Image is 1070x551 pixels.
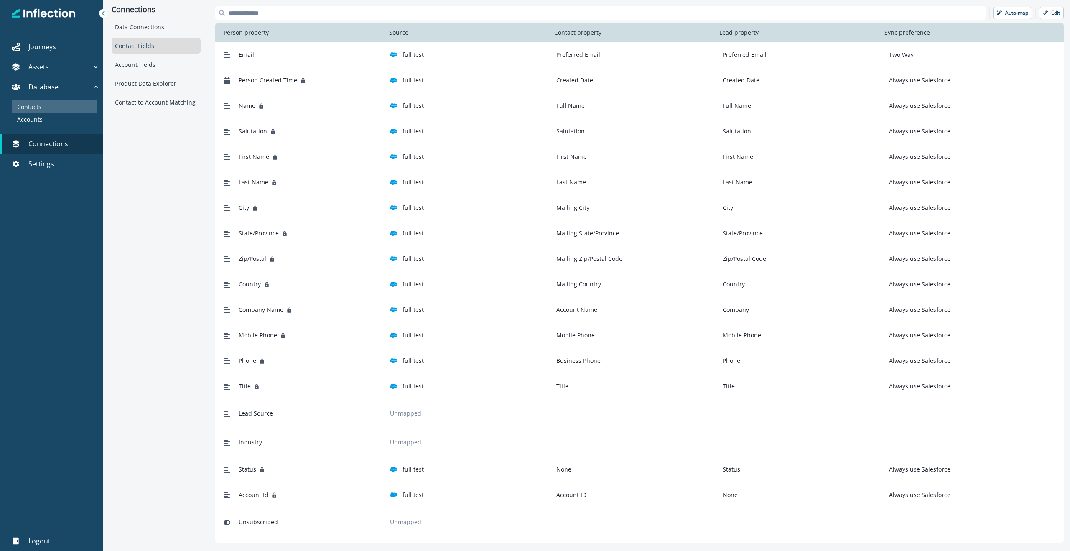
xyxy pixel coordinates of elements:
p: full test [403,465,424,474]
div: Product Data Explorer [112,76,201,91]
p: Contact property [551,28,605,37]
p: Mailing Country [553,280,601,288]
p: Always use Salesforce [886,203,950,212]
p: Connections [112,5,201,14]
p: Created Date [553,76,593,84]
p: Auto-map [1005,10,1028,16]
p: Source [386,28,412,37]
span: Unsubscribed [239,518,278,526]
a: Accounts [12,113,97,125]
span: Email [239,50,254,59]
p: Salutation [719,127,751,135]
a: Contacts [12,100,97,113]
p: full test [403,356,424,365]
span: Company Name [239,305,283,314]
p: Person property [220,28,272,37]
div: Data Connections [112,19,201,35]
button: Auto-map [993,7,1032,19]
p: Mobile Phone [719,331,761,339]
p: Always use Salesforce [886,280,950,288]
span: Country [239,280,261,288]
p: Created Date [719,76,759,84]
p: Title [719,382,735,390]
p: full test [403,490,424,499]
img: salesforce [390,102,397,110]
p: Accounts [17,115,43,124]
p: Phone [719,356,740,365]
img: salesforce [390,179,397,186]
p: Mobile Phone [553,331,595,339]
p: First Name [719,152,753,161]
img: salesforce [390,128,397,135]
p: Always use Salesforce [886,305,950,314]
p: Contacts [17,102,41,111]
p: None [719,490,738,499]
img: salesforce [390,204,397,212]
img: salesforce [390,466,397,473]
p: Preferred Email [553,50,600,59]
img: salesforce [390,281,397,288]
div: Contact Fields [112,38,201,54]
p: Always use Salesforce [886,356,950,365]
p: Always use Salesforce [886,152,950,161]
p: Last Name [553,178,586,186]
p: Last Name [719,178,752,186]
p: full test [403,101,424,110]
p: Database [28,82,59,92]
p: full test [403,76,424,84]
p: Full Name [719,101,751,110]
p: Lead property [716,28,762,37]
p: Account Name [553,305,597,314]
span: City [239,203,249,212]
span: Phone [239,356,256,365]
img: Inflection [12,8,76,19]
p: First Name [553,152,587,161]
div: Account Fields [112,57,201,72]
div: Contact to Account Matching [112,94,201,110]
p: Always use Salesforce [886,331,950,339]
img: salesforce [390,230,397,237]
p: full test [403,254,424,263]
p: full test [403,280,424,288]
span: First Name [239,152,269,161]
span: Person Created Time [239,76,297,84]
img: salesforce [390,357,397,365]
p: Journeys [28,42,56,52]
span: Zip/Postal [239,254,266,263]
span: Status [239,465,256,474]
span: Industry [239,438,262,446]
p: full test [403,127,424,135]
p: full test [403,382,424,390]
img: salesforce [390,51,397,59]
p: Full Name [553,101,585,110]
p: Always use Salesforce [886,101,950,110]
p: Salutation [553,127,585,135]
p: Connections [28,139,68,149]
p: Always use Salesforce [886,254,950,263]
p: Mailing City [553,203,589,212]
p: Mailing Zip/Postal Code [553,254,622,263]
p: State/Province [719,229,763,237]
span: Salutation [239,127,267,135]
p: City [719,203,733,212]
p: Business Phone [553,356,601,365]
p: Zip/Postal Code [719,254,766,263]
p: Edit [1051,10,1060,16]
p: Unmapped [387,518,425,526]
img: salesforce [390,306,397,314]
img: salesforce [390,491,397,499]
p: Preferred Email [719,50,767,59]
span: Title [239,382,251,390]
p: Country [719,280,745,288]
span: State/Province [239,229,279,237]
p: Always use Salesforce [886,127,950,135]
p: Title [553,382,568,390]
img: salesforce [390,332,397,339]
p: full test [403,203,424,212]
p: Assets [28,62,49,72]
p: Always use Salesforce [886,229,950,237]
p: Unmapped [387,438,425,446]
img: salesforce [390,153,397,161]
span: Name [239,101,255,110]
p: Two Way [886,50,914,59]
